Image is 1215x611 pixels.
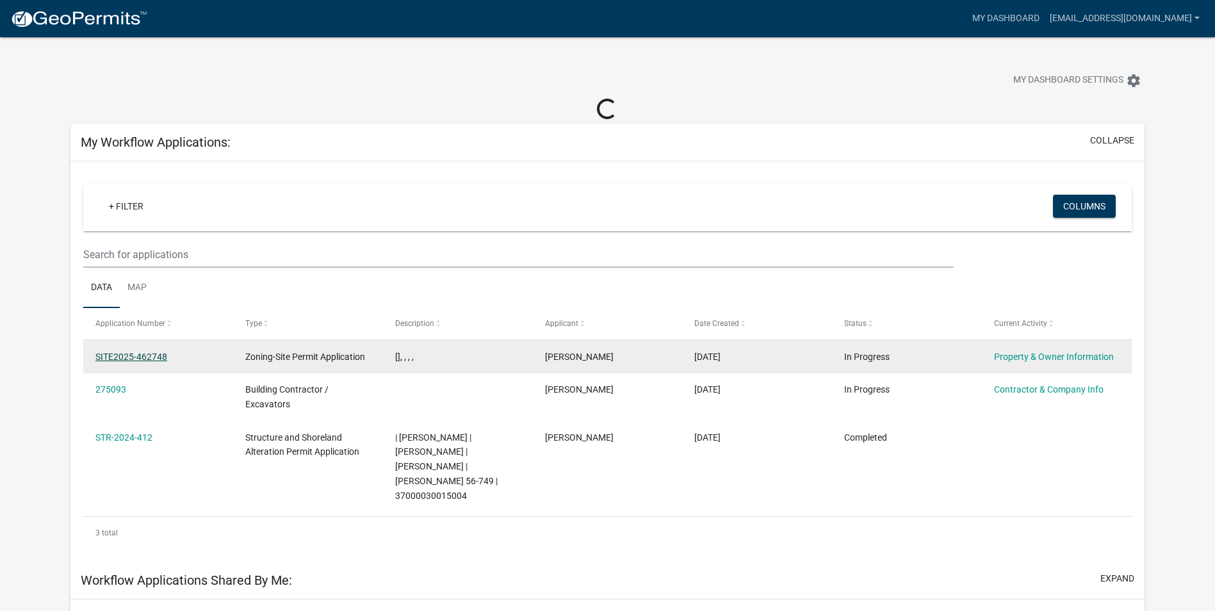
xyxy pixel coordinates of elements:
[844,319,867,328] span: Status
[83,268,120,309] a: Data
[844,352,890,362] span: In Progress
[1003,68,1152,93] button: My Dashboard Settingssettings
[844,384,890,395] span: In Progress
[245,432,359,457] span: Structure and Shoreland Alteration Permit Application
[1100,572,1134,585] button: expand
[694,352,721,362] span: 08/12/2025
[233,308,383,339] datatable-header-cell: Type
[395,432,498,501] span: | Elizabeth Plaster | TIM SCHNEIDER | KERRI SCHNEIDER | Crystal 56-749 | 37000030015004
[95,384,126,395] a: 275093
[1045,6,1205,31] a: [EMAIL_ADDRESS][DOMAIN_NAME]
[81,573,292,588] h5: Workflow Applications Shared By Me:
[83,308,233,339] datatable-header-cell: Application Number
[1090,134,1134,147] button: collapse
[395,319,434,328] span: Description
[694,432,721,443] span: 06/20/2024
[982,308,1132,339] datatable-header-cell: Current Activity
[81,134,231,150] h5: My Workflow Applications:
[844,432,887,443] span: Completed
[95,352,167,362] a: SITE2025-462748
[545,384,614,395] span: TODD HALLE
[994,352,1114,362] a: Property & Owner Information
[545,432,614,443] span: TODD HALLE
[694,319,739,328] span: Date Created
[83,517,1132,549] div: 3 total
[395,352,414,362] span: [], , , ,
[95,432,152,443] a: STR-2024-412
[545,352,614,362] span: TODD HALLE
[994,384,1104,395] a: Contractor & Company Info
[70,161,1145,561] div: collapse
[383,308,533,339] datatable-header-cell: Description
[1053,195,1116,218] button: Columns
[120,268,154,309] a: Map
[994,319,1047,328] span: Current Activity
[1013,73,1123,88] span: My Dashboard Settings
[967,6,1045,31] a: My Dashboard
[682,308,832,339] datatable-header-cell: Date Created
[83,241,954,268] input: Search for applications
[1126,73,1141,88] i: settings
[832,308,982,339] datatable-header-cell: Status
[95,319,165,328] span: Application Number
[245,319,262,328] span: Type
[545,319,578,328] span: Applicant
[694,384,721,395] span: 06/20/2024
[245,384,329,409] span: Building Contractor / Excavators
[532,308,682,339] datatable-header-cell: Applicant
[245,352,365,362] span: Zoning-Site Permit Application
[99,195,154,218] a: + Filter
